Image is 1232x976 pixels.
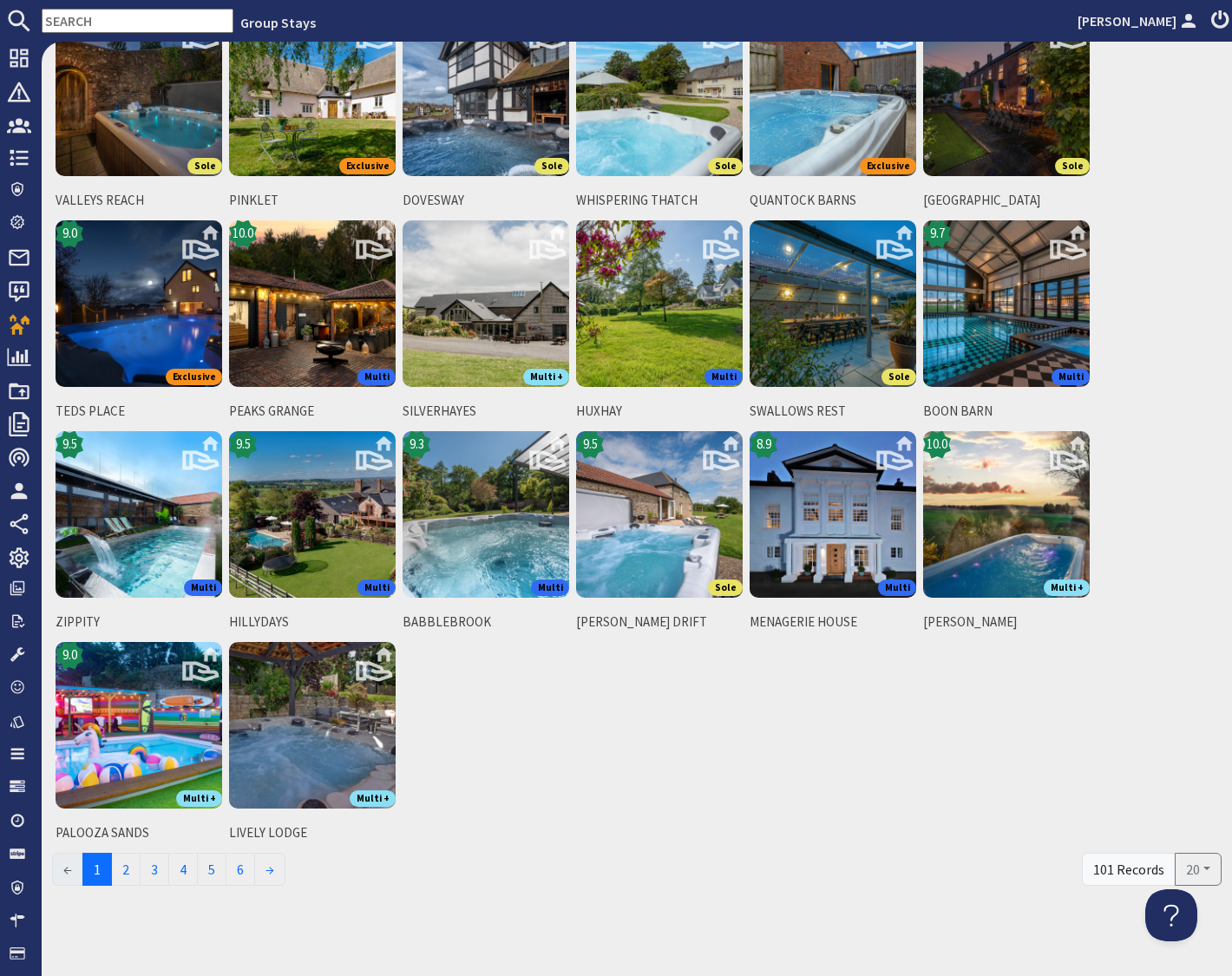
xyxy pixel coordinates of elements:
[339,158,396,174] span: Exclusive
[583,435,598,455] span: 9.5
[573,217,746,428] a: HUXHAY's iconMultiHUXHAY
[56,10,222,176] img: VALLEYS REACH's icon
[403,220,569,387] img: SILVERHAYES's icon
[52,639,226,849] a: PALOOZA SANDS's icon9.0Multi +PALOOZA SANDS
[56,220,222,387] img: TEDS PLACE's icon
[197,853,226,886] a: 5
[226,6,399,217] a: PINKLET's icon9.5ExclusivePINKLET
[576,402,743,422] span: HUXHAY
[1052,369,1090,385] span: Multi
[226,639,399,849] a: LIVELY LODGE's iconMulti +LIVELY LODGE
[576,191,743,211] span: WHISPERING THATCH
[923,220,1090,387] img: BOON BARN's icon
[226,853,255,886] a: 6
[750,220,916,387] img: SWALLOWS REST's icon
[357,369,396,385] span: Multi
[111,853,141,886] a: 2
[229,191,396,211] span: PINKLET
[52,6,226,217] a: VALLEYS REACH's icon9.6SoleVALLEYS REACH
[923,431,1090,598] img: BELLUS's icon
[708,580,743,596] span: Sole
[82,853,112,886] span: 1
[240,14,316,31] a: Group Stays
[399,6,573,217] a: DOVESWAY's icon9.2SoleDOVESWAY
[236,435,251,455] span: 9.5
[746,428,920,639] a: MENAGERIE HOUSE's icon8.9MultiMENAGERIE HOUSE
[166,369,222,385] span: Exclusive
[140,853,169,886] a: 3
[56,191,222,211] span: VALLEYS REACH
[708,158,743,174] span: Sole
[573,428,746,639] a: MEADOWS DRIFT's icon9.5Sole[PERSON_NAME] DRIFT
[52,428,226,639] a: ZIPPITY's icon9.5MultiZIPPITY
[920,428,1093,639] a: BELLUS's icon10.0Multi +[PERSON_NAME]
[403,431,569,598] img: BABBLEBROOK's icon
[1175,853,1222,886] button: 20
[920,217,1093,428] a: BOON BARN's icon9.7MultiBOON BARN
[62,435,77,455] span: 9.5
[233,224,253,244] span: 10.0
[576,10,743,176] img: WHISPERING THATCH's icon
[878,580,916,596] span: Multi
[357,580,396,596] span: Multi
[350,790,396,807] span: Multi +
[176,790,222,807] span: Multi +
[927,435,947,455] span: 10.0
[750,612,916,632] span: MENAGERIE HOUSE
[704,369,743,385] span: Multi
[746,6,920,217] a: QUANTOCK BARNS's icon9.4ExclusiveQUANTOCK BARNS
[923,612,1090,632] span: [PERSON_NAME]
[860,158,916,174] span: Exclusive
[229,823,396,843] span: LIVELY LODGE
[750,402,916,422] span: SWALLOWS REST
[576,220,743,387] img: HUXHAY's icon
[923,402,1090,422] span: BOON BARN
[746,217,920,428] a: SWALLOWS REST's iconSoleSWALLOWS REST
[920,6,1093,217] a: RIVERSIDE's icon9.8Sole[GEOGRAPHIC_DATA]
[403,402,569,422] span: SILVERHAYES
[62,224,77,244] span: 9.0
[56,431,222,598] img: ZIPPITY's icon
[1145,889,1197,941] iframe: Toggle Customer Support
[1055,158,1090,174] span: Sole
[923,10,1090,176] img: RIVERSIDE's icon
[1078,10,1201,31] a: [PERSON_NAME]
[881,369,916,385] span: Sole
[62,645,77,665] span: 9.0
[229,220,396,387] img: PEAKS GRANGE's icon
[254,853,285,886] a: →
[399,217,573,428] a: SILVERHAYES's iconMulti +SILVERHAYES
[184,580,222,596] span: Multi
[930,224,945,244] span: 9.7
[42,9,233,33] input: SEARCH
[403,191,569,211] span: DOVESWAY
[750,191,916,211] span: QUANTOCK BARNS
[56,823,222,843] span: PALOOZA SANDS
[229,402,396,422] span: PEAKS GRANGE
[531,580,569,596] span: Multi
[56,402,222,422] span: TEDS PLACE
[576,612,743,632] span: [PERSON_NAME] DRIFT
[403,612,569,632] span: BABBLEBROOK
[576,431,743,598] img: MEADOWS DRIFT's icon
[226,217,399,428] a: PEAKS GRANGE's icon10.0MultiPEAKS GRANGE
[399,428,573,639] a: BABBLEBROOK's icon9.3MultiBABBLEBROOK
[56,642,222,809] img: PALOOZA SANDS's icon
[229,612,396,632] span: HILLYDAYS
[229,10,396,176] img: PINKLET's icon
[923,191,1090,211] span: [GEOGRAPHIC_DATA]
[410,435,424,455] span: 9.3
[523,369,569,385] span: Multi +
[1044,580,1090,596] span: Multi +
[750,431,916,598] img: MENAGERIE HOUSE's icon
[56,612,222,632] span: ZIPPITY
[52,217,226,428] a: TEDS PLACE's icon9.0ExclusiveTEDS PLACE
[750,10,916,176] img: QUANTOCK BARNS's icon
[229,642,396,809] img: LIVELY LODGE's icon
[229,431,396,598] img: HILLYDAYS's icon
[757,435,771,455] span: 8.9
[1082,853,1176,886] div: 101 Records
[187,158,222,174] span: Sole
[573,6,746,217] a: WHISPERING THATCH's icon9.3SoleWHISPERING THATCH
[534,158,569,174] span: Sole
